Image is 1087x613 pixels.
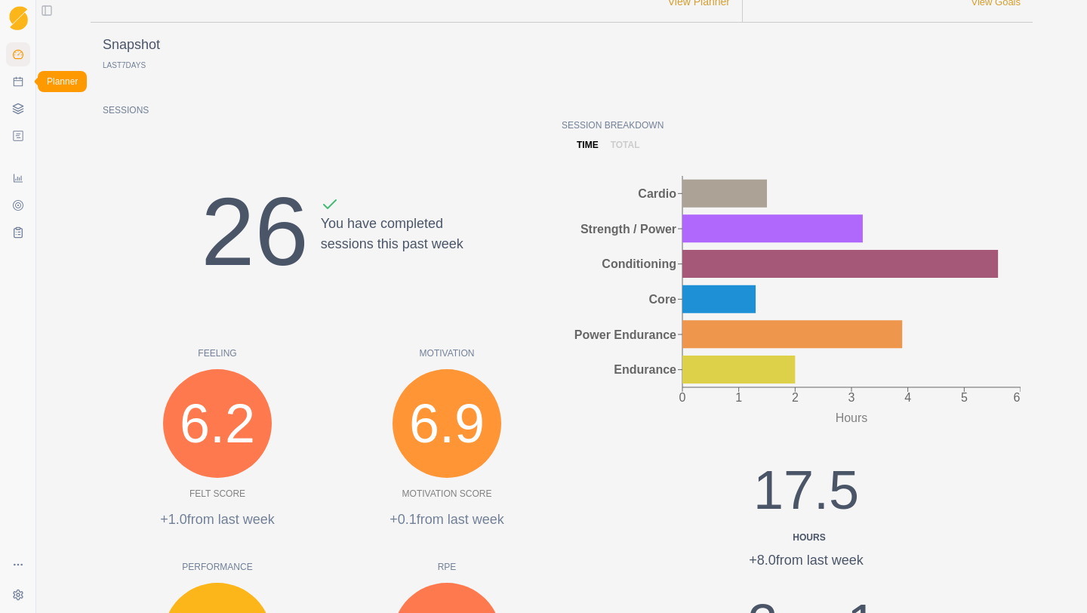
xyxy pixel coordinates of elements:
tspan: 3 [848,391,855,404]
tspan: Conditioning [602,257,676,270]
div: Planner [38,71,87,92]
tspan: 5 [961,391,968,404]
p: Sessions [103,103,562,117]
p: Session Breakdown [562,119,1021,132]
p: Feeling [103,347,332,360]
div: You have completed sessions this past week [321,196,463,304]
p: Motivation [332,347,562,360]
tspan: 6 [1014,391,1021,404]
img: Logo [9,6,28,31]
p: Performance [103,560,332,574]
tspan: Core [649,293,677,306]
p: RPE [332,560,562,574]
p: Last Days [103,61,146,69]
button: Settings [6,583,30,607]
tspan: Hours [836,411,868,424]
p: Felt Score [189,487,245,501]
span: 6.2 [180,383,255,464]
tspan: Endurance [614,363,676,376]
tspan: Cardio [638,187,676,200]
span: 7 [122,61,126,69]
div: 26 [201,159,308,304]
span: 6.9 [409,383,485,464]
p: +0.1 from last week [332,510,562,530]
p: Motivation Score [402,487,492,501]
tspan: Power Endurance [574,328,676,340]
a: Logo [6,6,30,30]
p: Snapshot [103,35,160,55]
tspan: 2 [792,391,799,404]
div: Hours [713,531,906,544]
div: 17.5 [707,449,906,544]
p: total [611,138,640,152]
tspan: 1 [735,391,742,404]
p: +1.0 from last week [103,510,332,530]
tspan: Strength / Power [580,222,676,235]
tspan: 0 [679,391,686,404]
p: time [577,138,599,152]
div: +8.0 from last week [707,550,906,571]
tspan: 4 [904,391,911,404]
